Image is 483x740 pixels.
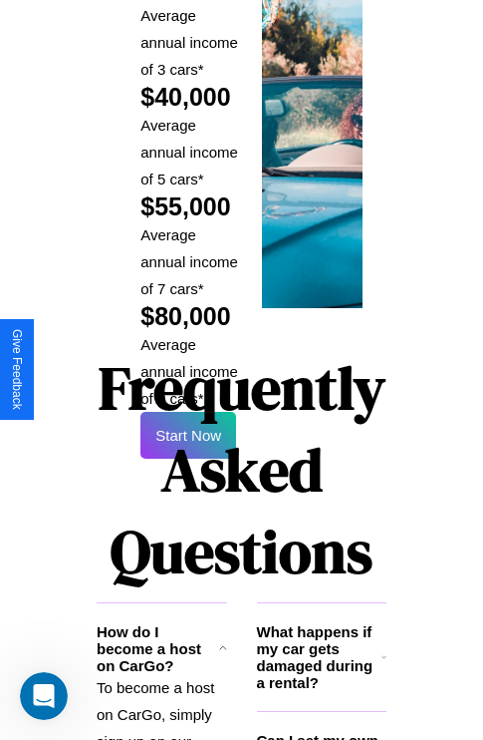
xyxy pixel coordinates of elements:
div: Give Feedback [10,329,24,410]
h2: $80,000 [140,302,241,331]
h3: What happens if my car gets damaged during a rental? [257,623,381,691]
iframe: Intercom live chat [20,672,68,720]
p: Average annual income of 7 cars* [140,221,241,302]
h1: Frequently Asked Questions [97,337,386,602]
h2: $40,000 [140,83,241,112]
p: Average annual income of 3 cars* [140,2,241,83]
p: Average annual income of 5 cars* [140,112,241,192]
p: Average annual income of 9 cars* [140,331,241,412]
h2: $55,000 [140,192,241,221]
h3: How do I become a host on CarGo? [97,623,219,674]
button: Start Now [140,412,236,459]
